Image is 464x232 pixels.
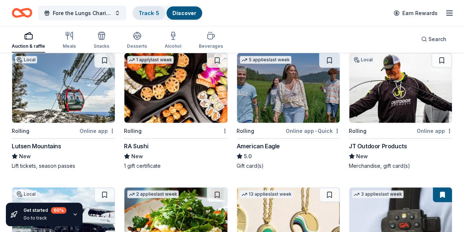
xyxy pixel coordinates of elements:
div: Online app Quick [286,126,340,135]
div: Merchandise, gift card(s) [349,162,452,170]
div: Lift tickets, season passes [12,162,115,170]
a: Image for JT Outdoor ProductsLocalRollingOnline appJT Outdoor ProductsNewMerchandise, gift card(s) [349,53,452,170]
span: New [19,152,31,161]
div: Online app [80,126,115,135]
button: Fore the Lungs Charity Classic [38,6,126,21]
span: New [356,152,368,161]
div: Auction & raffle [12,43,45,49]
span: New [131,152,143,161]
div: 2 applies last week [127,191,179,198]
a: Earn Rewards [389,7,442,20]
span: • [315,128,317,134]
button: Meals [63,29,76,53]
div: RA Sushi [124,142,148,151]
div: Snacks [94,43,109,49]
div: Online app [417,126,452,135]
div: 1 gift certificate [124,162,227,170]
button: Search [415,32,452,47]
div: Lutsen Mountains [12,142,61,151]
div: Local [15,56,37,64]
div: Local [15,191,37,198]
img: Image for JT Outdoor Products [349,53,452,123]
span: Fore the Lungs Charity Classic [53,9,112,18]
img: Image for American Eagle [237,53,340,123]
div: 5 applies last week [240,56,291,64]
div: Gift card(s) [237,162,340,170]
button: Desserts [127,29,147,53]
div: Local [352,56,374,64]
div: Get started [23,207,66,214]
div: 13 applies last week [240,191,293,198]
button: Beverages [199,29,223,53]
div: American Eagle [237,142,280,151]
div: Rolling [12,127,29,135]
div: JT Outdoor Products [349,142,407,151]
a: Discover [172,10,196,16]
a: Home [12,4,32,22]
div: Desserts [127,43,147,49]
a: Track· 5 [139,10,159,16]
span: 5.0 [244,152,252,161]
img: Image for RA Sushi [124,53,227,123]
button: Auction & raffle [12,29,45,53]
a: Image for American Eagle5 applieslast weekRollingOnline app•QuickAmerican Eagle5.0Gift card(s) [237,53,340,170]
div: 1 apply last week [127,56,173,64]
div: Go to track [23,215,66,221]
div: 3 applies last week [352,191,403,198]
div: Rolling [124,127,142,135]
button: Snacks [94,29,109,53]
div: Rolling [349,127,366,135]
button: Track· 5Discover [132,6,203,21]
div: 60 % [51,207,66,214]
span: Search [428,35,446,44]
div: Alcohol [165,43,181,49]
div: Meals [63,43,76,49]
div: Beverages [199,43,223,49]
button: Alcohol [165,29,181,53]
img: Image for Lutsen Mountains [12,53,115,123]
a: Image for RA Sushi1 applylast weekRollingRA SushiNew1 gift certificate [124,53,227,170]
a: Image for Lutsen MountainsLocalRollingOnline appLutsen MountainsNewLift tickets, season passes [12,53,115,170]
div: Rolling [237,127,254,135]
